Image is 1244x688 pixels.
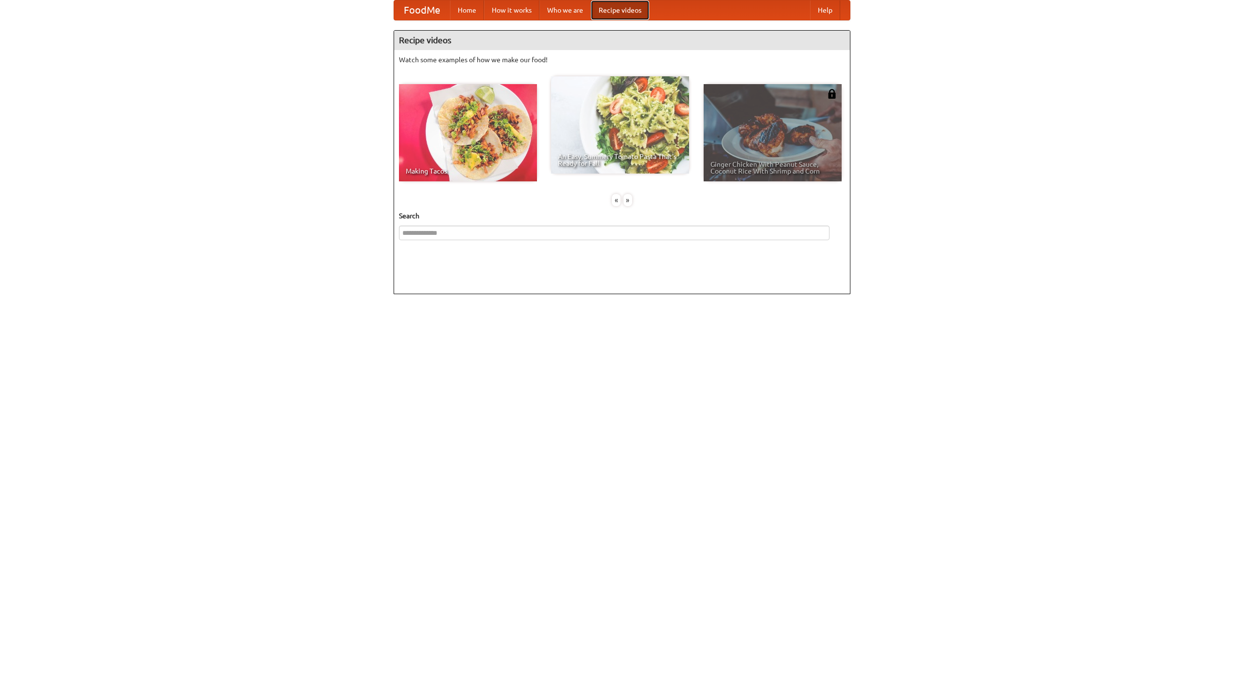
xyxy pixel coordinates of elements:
a: Who we are [539,0,591,20]
a: Home [450,0,484,20]
span: Making Tacos [406,168,530,175]
h5: Search [399,211,845,221]
h4: Recipe videos [394,31,850,50]
img: 483408.png [827,89,837,99]
a: An Easy, Summery Tomato Pasta That's Ready for Fall [551,76,689,174]
div: « [612,194,621,206]
a: FoodMe [394,0,450,20]
div: » [623,194,632,206]
a: Making Tacos [399,84,537,181]
span: An Easy, Summery Tomato Pasta That's Ready for Fall [558,153,682,167]
a: Recipe videos [591,0,649,20]
a: Help [810,0,840,20]
p: Watch some examples of how we make our food! [399,55,845,65]
a: How it works [484,0,539,20]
